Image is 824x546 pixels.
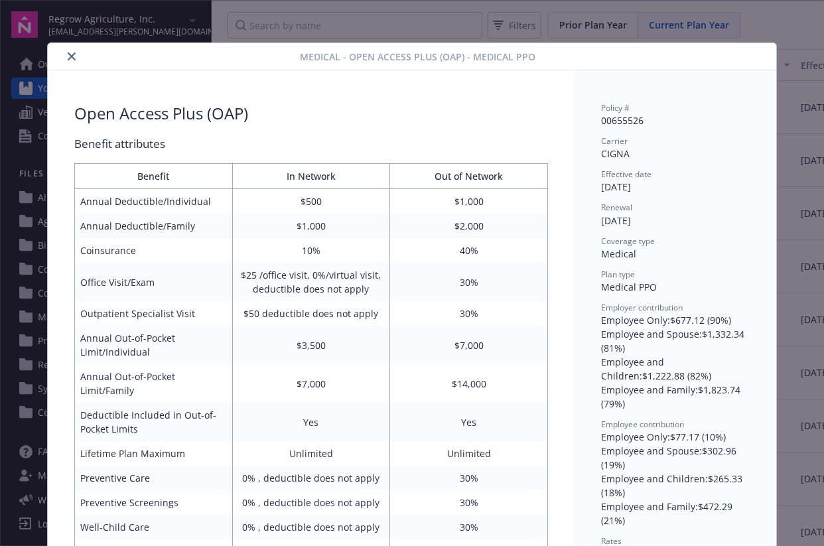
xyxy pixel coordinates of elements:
div: CIGNA [601,147,750,161]
td: 30% [390,515,548,539]
td: 30% [390,490,548,515]
td: Coinsurance [75,238,233,263]
td: Annual Deductible/Family [75,214,233,238]
td: 30% [390,263,548,301]
td: $7,000 [390,326,548,364]
td: 0% , deductible does not apply [232,466,390,490]
td: Annual Out-of-Pocket Limit/Individual [75,326,233,364]
span: Plan type [601,269,635,280]
div: Medical PPO [601,280,750,294]
td: 0% , deductible does not apply [232,515,390,539]
div: Employee and Spouse : $302.96 (19%) [601,444,750,472]
td: 40% [390,238,548,263]
td: Preventive Screenings [75,490,233,515]
td: 0% , deductible does not apply [232,490,390,515]
div: Employee and Family : $472.29 (21%) [601,500,750,527]
th: Out of Network [390,164,548,189]
td: Annual Deductible/Individual [75,189,233,214]
div: [DATE] [601,214,750,228]
td: $50 deductible does not apply [232,301,390,326]
span: Medical - Open Access Plus (OAP) - Medical PPO [300,50,535,64]
td: Outpatient Specialist Visit [75,301,233,326]
td: Lifetime Plan Maximum [75,441,233,466]
td: $3,500 [232,326,390,364]
td: 30% [390,301,548,326]
td: Yes [232,403,390,441]
td: 10% [232,238,390,263]
span: Renewal [601,202,632,213]
div: Employee and Spouse : $1,332.34 (81%) [601,327,750,355]
span: Employer contribution [601,302,683,313]
td: Unlimited [232,441,390,466]
td: $7,000 [232,364,390,403]
td: Yes [390,403,548,441]
button: close [64,48,80,64]
div: Benefit attributes [74,135,548,153]
td: Preventive Care [75,466,233,490]
div: [DATE] [601,180,750,194]
div: Employee Only : $677.12 (90%) [601,313,750,327]
td: Well-Child Care [75,515,233,539]
th: Benefit [75,164,233,189]
td: $1,000 [390,189,548,214]
div: 00655526 [601,113,750,127]
td: Annual Out-of-Pocket Limit/Family [75,364,233,403]
div: Medical [601,247,750,261]
td: 30% [390,466,548,490]
td: Unlimited [390,441,548,466]
td: Deductible Included in Out-of-Pocket Limits [75,403,233,441]
span: Carrier [601,135,628,147]
td: $25 /office visit, 0%/virtual visit, deductible does not apply [232,263,390,301]
td: $500 [232,189,390,214]
td: $1,000 [232,214,390,238]
div: Open Access Plus (OAP) [74,102,248,125]
span: Policy # [601,102,630,113]
span: Employee contribution [601,419,684,430]
td: $14,000 [390,364,548,403]
span: Coverage type [601,236,655,247]
span: Effective date [601,169,652,180]
div: Employee and Children : $1,222.88 (82%) [601,355,750,383]
div: Employee Only : $77.17 (10%) [601,430,750,444]
div: Employee and Children : $265.33 (18%) [601,472,750,500]
th: In Network [232,164,390,189]
td: $2,000 [390,214,548,238]
td: Office Visit/Exam [75,263,233,301]
div: Employee and Family : $1,823.74 (79%) [601,383,750,411]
